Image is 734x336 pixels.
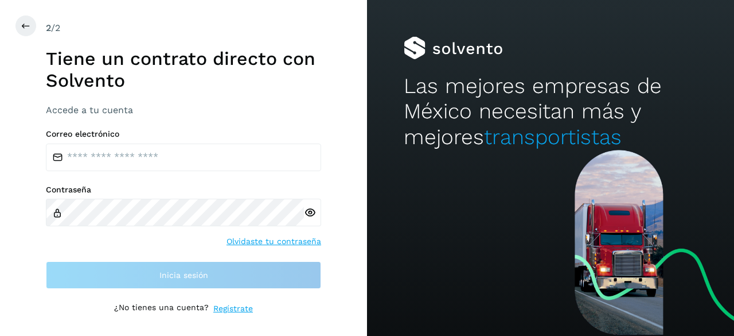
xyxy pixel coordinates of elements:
label: Contraseña [46,185,321,195]
button: Inicia sesión [46,261,321,289]
h2: Las mejores empresas de México necesitan más y mejores [404,74,697,150]
h3: Accede a tu cuenta [46,105,321,115]
a: Regístrate [213,303,253,315]
span: Inicia sesión [159,271,208,279]
span: transportistas [484,125,622,149]
a: Olvidaste tu contraseña [227,235,321,248]
h1: Tiene un contrato directo con Solvento [46,48,321,92]
p: ¿No tienes una cuenta? [114,303,209,315]
label: Correo electrónico [46,129,321,139]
